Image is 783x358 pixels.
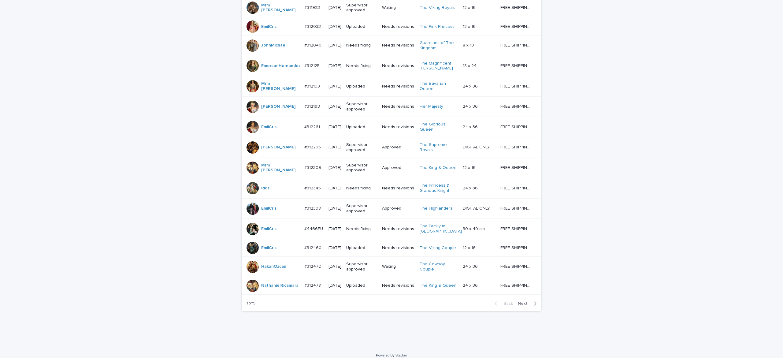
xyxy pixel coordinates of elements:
tr: JohnMichael #312040#312040 [DATE]Needs fixingNeeds revisionsGuardians of The Kingdom 8 x 108 x 10... [242,35,541,56]
p: FREE SHIPPING - preview in 1-2 business days, after your approval delivery will take 5-10 b.d. [500,4,533,10]
tr: EmilCris #4466EU#4466EU [DATE]Needs fixingNeeds revisionsThe Family in [GEOGRAPHIC_DATA] 30 x 40 ... [242,219,541,239]
p: Uploaded [346,84,377,89]
p: FREE SHIPPING - preview in 1-2 business days, after your approval delivery will take 5-10 b.d. [500,144,533,150]
p: [DATE] [328,104,341,109]
p: #312125 [304,62,321,69]
p: FREE SHIPPING - preview in 1-2 business days, after your approval delivery will take 5-10 b.d. [500,103,533,109]
a: EmilCris [261,24,276,29]
a: Riqs [261,186,269,191]
a: The Viking Royals [420,5,455,10]
p: Needs revisions [382,245,415,251]
p: Needs revisions [382,43,415,48]
a: The Glorious Queen [420,122,458,132]
tr: [PERSON_NAME] #312193#312193 [DATE]Supervisor approvedNeeds revisionsHer Majesty 24 x 3624 x 36 F... [242,96,541,117]
p: [DATE] [328,5,341,10]
p: #312472 [304,263,322,269]
p: [DATE] [328,264,341,269]
a: The King & Queen [420,165,456,170]
p: FREE SHIPPING - preview in 1-2 business days, after your approval delivery will take 5-10 b.d. [500,123,533,130]
p: [DATE] [328,43,341,48]
p: Needs revisions [382,24,415,29]
a: EmilCris [261,245,276,251]
span: Next [518,301,531,306]
p: Needs fixing [346,186,377,191]
p: Uploaded [346,125,377,130]
p: FREE SHIPPING - preview in 1-2 business days, after your approval delivery will take 5-10 b.d. [500,83,533,89]
p: DIGITAL ONLY [463,205,491,211]
p: 24 x 36 [463,185,479,191]
p: 24 x 36 [463,123,479,130]
p: Waiting [382,264,415,269]
a: EmilCris [261,206,276,211]
a: The Supreme Royals [420,142,458,153]
tr: [PERSON_NAME] #312295#312295 [DATE]Supervisor approvedApprovedThe Supreme Royals DIGITAL ONLYDIGI... [242,137,541,158]
p: Supervisor approved [346,163,377,173]
p: Approved [382,165,415,170]
p: [DATE] [328,283,341,288]
p: #4466EU [304,225,324,232]
p: 24 x 36 [463,282,479,288]
p: 12 x 16 [463,164,477,170]
a: EmersonHernandez [261,63,301,69]
p: Approved [382,206,415,211]
a: The Magnificent [PERSON_NAME] [420,61,458,71]
span: Back [500,301,513,306]
p: Needs revisions [382,125,415,130]
p: FREE SHIPPING - preview in 1-2 business days, after your approval delivery will take 5-10 b.d. [500,62,533,69]
p: Needs fixing [346,63,377,69]
tr: Riqs #312345#312345 [DATE]Needs fixingNeeds revisionsThe Princess & Glorious Knight 24 x 3624 x 3... [242,178,541,199]
tr: EmersonHernandez #312125#312125 [DATE]Needs fixingNeeds revisionsThe Magnificent [PERSON_NAME] 18... [242,56,541,76]
p: #312398 [304,205,322,211]
p: Supervisor approved [346,142,377,153]
p: Needs revisions [382,186,415,191]
a: [PERSON_NAME] [261,145,295,150]
p: FREE SHIPPING - preview in 1-2 business days, after your approval delivery will take 5-10 b.d. [500,205,533,211]
p: [DATE] [328,24,341,29]
p: [DATE] [328,145,341,150]
p: FREE SHIPPING - preview in 1-2 business days, after your approval delivery will take 5-10 b.d. [500,263,533,269]
p: Needs revisions [382,283,415,288]
p: [DATE] [328,125,341,130]
tr: Mrm [PERSON_NAME] #312309#312309 [DATE]Supervisor approvedApprovedThe King & Queen 12 x 1612 x 16... [242,158,541,178]
a: EmilCris [261,226,276,232]
p: FREE SHIPPING - preview in 1-2 business days, after your approval delivery will take 5-10 b.d. [500,23,533,29]
p: [DATE] [328,84,341,89]
p: 8 x 10 [463,42,475,48]
tr: Mrm [PERSON_NAME] #312193#312193 [DATE]UploadedNeeds revisionsThe Bavarian Queen 24 x 3624 x 36 F... [242,76,541,97]
a: The Princess & Glorious Knight [420,183,458,193]
p: 24 x 36 [463,83,479,89]
a: [PERSON_NAME] [261,104,295,109]
p: Supervisor approved [346,262,377,272]
p: [DATE] [328,165,341,170]
a: Mrm [PERSON_NAME] [261,3,299,13]
p: 1 of 5 [242,296,260,311]
tr: EmilCris #312261#312261 [DATE]UploadedNeeds revisionsThe Glorious Queen 24 x 3624 x 36 FREE SHIPP... [242,117,541,137]
a: HakanOzcan [261,264,286,269]
a: The King & Queen [420,283,456,288]
p: Supervisor approved [346,102,377,112]
p: FREE SHIPPING - preview in 1-2 business days, after your approval delivery will take 5-10 b.d. [500,42,533,48]
a: The Highlanders [420,206,452,211]
p: Approved [382,145,415,150]
a: The Family in [GEOGRAPHIC_DATA] [420,224,462,234]
button: Next [515,301,541,306]
p: Needs revisions [382,63,415,69]
p: FREE SHIPPING - preview in 1-2 business days, after your approval delivery will take 5-10 b.d. [500,244,533,251]
p: #312193 [304,83,321,89]
p: Supervisor approved [346,3,377,13]
p: FREE SHIPPING - preview in 1-2 business days, after your approval delivery will take 5-10 b.d. [500,185,533,191]
tr: EmilCris #312033#312033 [DATE]UploadedNeeds revisionsThe Pink Princess 12 x 1612 x 16 FREE SHIPPI... [242,18,541,35]
button: Back [490,301,515,306]
p: #312295 [304,144,322,150]
p: #311923 [304,4,321,10]
p: FREE SHIPPING - preview in 1-2 business days, after your approval delivery will take 5-10 b.d. [500,282,533,288]
p: Needs revisions [382,226,415,232]
p: #312033 [304,23,322,29]
p: 18 x 24 [463,62,478,69]
p: 12 x 16 [463,4,477,10]
a: The Cowboy Couple [420,262,458,272]
tr: EmilCris #312398#312398 [DATE]Supervisor approvedApprovedThe Highlanders DIGITAL ONLYDIGITAL ONLY... [242,198,541,219]
a: Mrm [PERSON_NAME] [261,163,299,173]
a: Mrm [PERSON_NAME] [261,81,299,91]
p: FREE SHIPPING - preview in 1-2 business days, after your approval delivery will take 5-10 b.d. [500,164,533,170]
